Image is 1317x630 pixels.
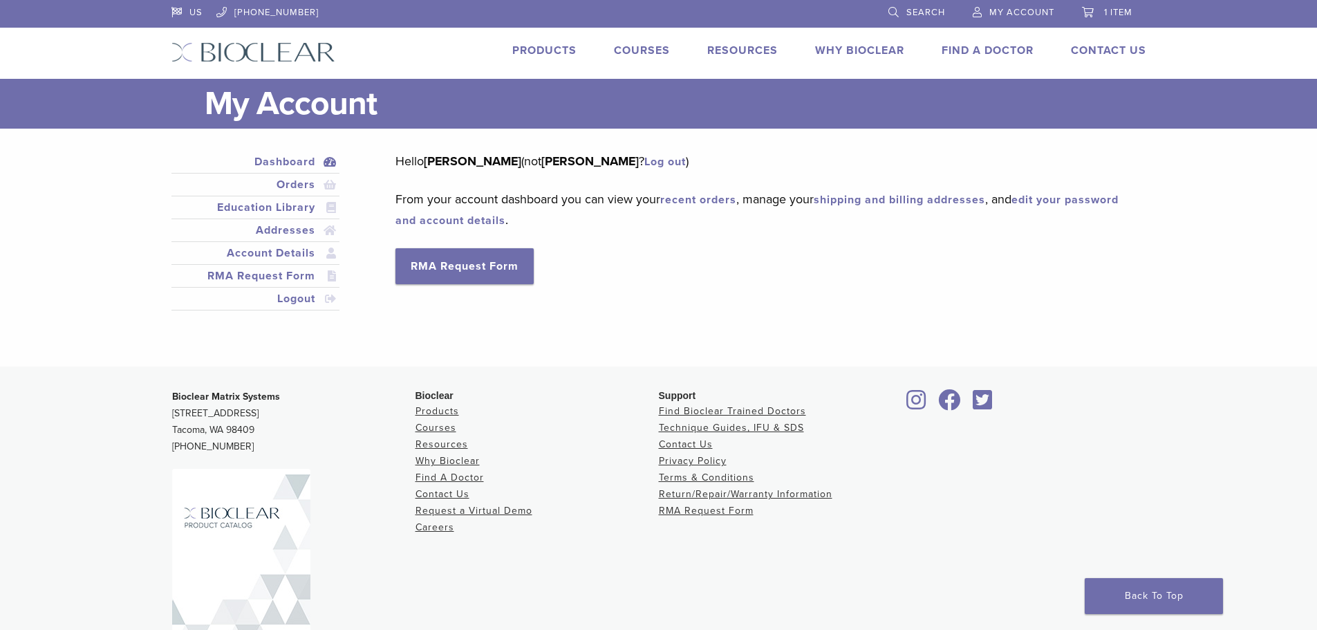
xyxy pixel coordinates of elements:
[934,398,966,411] a: Bioclear
[815,44,904,57] a: Why Bioclear
[415,505,532,517] a: Request a Virtual Demo
[415,422,456,434] a: Courses
[1104,7,1132,18] span: 1 item
[541,154,639,169] strong: [PERSON_NAME]
[174,268,337,284] a: RMA Request Form
[942,44,1034,57] a: Find A Doctor
[415,488,469,500] a: Contact Us
[989,7,1054,18] span: My Account
[415,390,454,401] span: Bioclear
[415,455,480,467] a: Why Bioclear
[415,438,468,450] a: Resources
[415,521,454,533] a: Careers
[174,245,337,261] a: Account Details
[1071,44,1146,57] a: Contact Us
[659,405,806,417] a: Find Bioclear Trained Doctors
[174,290,337,307] a: Logout
[659,472,754,483] a: Terms & Conditions
[424,154,521,169] strong: [PERSON_NAME]
[171,42,335,62] img: Bioclear
[205,79,1146,129] h1: My Account
[659,505,754,517] a: RMA Request Form
[174,176,337,193] a: Orders
[512,44,577,57] a: Products
[174,222,337,239] a: Addresses
[659,438,713,450] a: Contact Us
[614,44,670,57] a: Courses
[659,422,804,434] a: Technique Guides, IFU & SDS
[902,398,931,411] a: Bioclear
[172,389,415,455] p: [STREET_ADDRESS] Tacoma, WA 98409 [PHONE_NUMBER]
[395,151,1125,172] p: Hello (not ? )
[906,7,945,18] span: Search
[814,193,985,207] a: shipping and billing addresses
[660,193,736,207] a: recent orders
[969,398,998,411] a: Bioclear
[171,151,340,327] nav: Account pages
[415,405,459,417] a: Products
[172,391,280,402] strong: Bioclear Matrix Systems
[644,155,686,169] a: Log out
[415,472,484,483] a: Find A Doctor
[659,455,727,467] a: Privacy Policy
[395,248,534,284] a: RMA Request Form
[174,154,337,170] a: Dashboard
[174,199,337,216] a: Education Library
[707,44,778,57] a: Resources
[395,189,1125,230] p: From your account dashboard you can view your , manage your , and .
[659,390,696,401] span: Support
[1085,578,1223,614] a: Back To Top
[659,488,832,500] a: Return/Repair/Warranty Information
